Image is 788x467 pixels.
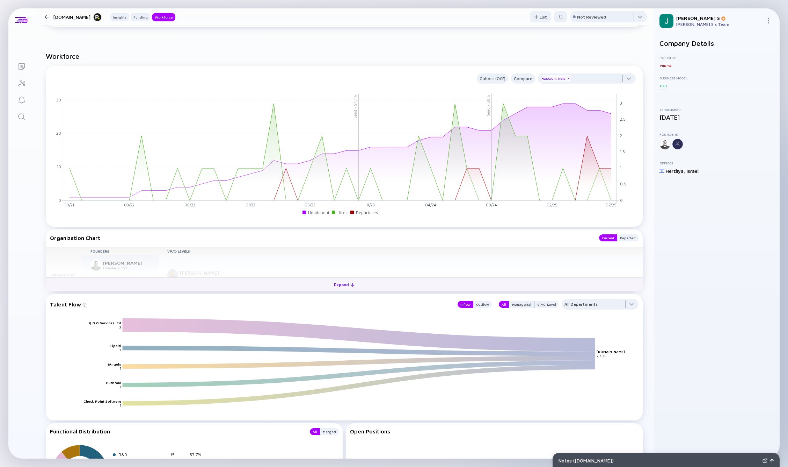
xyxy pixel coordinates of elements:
tspan: 2 [620,133,622,137]
div: Cohort (Off) [477,75,508,83]
tspan: 3 [620,101,622,105]
h2: Company Details [659,39,774,47]
div: B2B [659,82,667,89]
tspan: 0 [58,198,61,202]
div: Industry [659,56,774,60]
button: Cohort (Off) [477,73,508,84]
div: Funding [131,14,151,21]
tspan: 11/23 [366,203,375,207]
button: All [499,301,509,308]
div: Established [659,107,774,112]
img: Jon Profile Picture [659,14,673,28]
div: [DOMAIN_NAME] [53,13,102,21]
div: Compare [511,75,535,83]
img: Open Notes [770,459,774,462]
tspan: 1 [620,165,621,170]
a: Search [8,108,35,125]
div: [PERSON_NAME] S's Team [676,22,763,27]
div: x [566,77,570,81]
text: 1 [120,403,121,408]
button: Current [599,234,617,241]
div: Functional Distribution [50,428,303,435]
div: List [530,12,551,22]
tspan: 2.5 [620,117,626,121]
text: 7 / 26 [598,354,608,358]
button: Departed [617,234,639,241]
button: Managerial [509,301,534,308]
div: Business Model [659,76,774,80]
tspan: 0 [620,198,623,202]
text: Q.B.O Services Ltd [89,321,121,325]
text: Tipalti [110,344,121,348]
button: VP/C-Level [534,301,559,308]
button: Expand [46,277,643,291]
button: Merged [320,428,339,435]
tspan: 10 [57,164,61,169]
tspan: 01/23 [246,203,255,207]
tspan: 03/22 [124,203,134,207]
text: iAngels [108,362,121,366]
a: Reminders [8,91,35,108]
text: 1 [120,385,121,389]
div: Managerial [509,301,534,308]
text: Outbrain [106,381,121,385]
div: Israel [687,168,699,174]
tspan: 09/24 [486,203,497,207]
tspan: 0.5 [620,182,626,186]
div: Offices [659,161,774,165]
tspan: 08/22 [184,203,195,207]
div: Not Reviewed [577,14,606,20]
button: Funding [131,13,151,21]
img: Israel Flag [659,169,664,174]
tspan: 1.5 [620,149,625,154]
tspan: 30 [56,97,61,102]
div: Finance [659,62,672,69]
button: Insights [110,13,129,21]
button: Inflow [458,301,473,308]
tspan: 20 [56,131,61,135]
div: Herzliya , [666,168,685,174]
div: Insights [110,14,129,21]
div: Talent Flow [50,299,451,310]
div: 15 [170,452,187,457]
tspan: 06/23 [305,203,315,207]
tspan: 07/25 [606,203,616,207]
div: R&D [118,452,167,457]
button: List [530,11,551,22]
button: All [310,428,320,435]
div: Organization Chart [50,234,592,241]
div: Expand [330,279,359,290]
tspan: 10/21 [65,203,74,207]
div: [DATE] [659,114,774,121]
tspan: 02/25 [547,203,557,207]
div: Notes ( [DOMAIN_NAME] ) [559,458,760,464]
img: Expand Notes [763,458,767,463]
div: Open Positions [350,428,639,434]
div: Workforce [152,14,175,21]
div: 57.7% [190,452,206,457]
a: Investor Map [8,74,35,91]
text: 1 [120,348,121,352]
text: 3 [119,325,121,329]
text: Check Point Software [83,399,121,403]
div: Founders [659,132,774,136]
div: Headcount Trend [541,75,571,82]
div: [PERSON_NAME] S [676,15,763,21]
button: Workforce [152,13,175,21]
button: Outflow [473,301,492,308]
h2: Workforce [46,52,643,60]
text: 1 [120,366,121,370]
text: [DOMAIN_NAME] [598,349,626,354]
img: Menu [766,18,771,23]
a: Lists [8,57,35,74]
button: Compare [511,73,535,84]
tspan: 04/24 [425,203,436,207]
